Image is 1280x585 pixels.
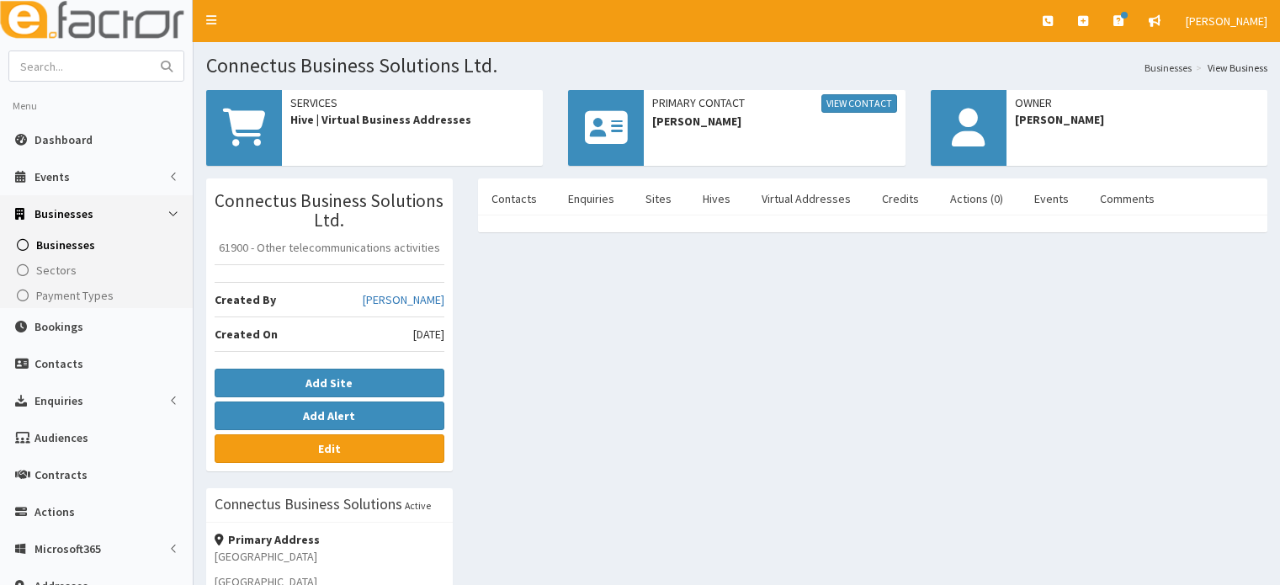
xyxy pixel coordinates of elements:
a: Credits [868,181,932,216]
span: [PERSON_NAME] [652,113,896,130]
span: Services [290,94,534,111]
a: Comments [1086,181,1168,216]
span: Businesses [36,237,95,253]
span: Actions [35,504,75,519]
span: Owner [1015,94,1259,111]
input: Search... [9,51,151,81]
b: Created By [215,292,276,307]
a: Virtual Addresses [748,181,864,216]
a: Edit [215,434,444,463]
b: Add Site [305,375,353,391]
a: [PERSON_NAME] [363,291,444,308]
p: [GEOGRAPHIC_DATA] [215,548,444,565]
span: Primary Contact [652,94,896,113]
button: Add Alert [215,402,444,430]
a: Businesses [4,232,193,258]
p: 61900 - Other telecommunications activities [215,239,444,256]
span: Hive | Virtual Business Addresses [290,111,534,128]
a: Contacts [478,181,550,216]
span: Audiences [35,430,88,445]
span: Businesses [35,206,93,221]
span: Events [35,169,70,184]
span: Contacts [35,356,83,371]
h3: Connectus Business Solutions Ltd. [215,191,444,230]
a: Enquiries [555,181,628,216]
small: Active [405,499,431,512]
span: [PERSON_NAME] [1015,111,1259,128]
span: Enquiries [35,393,83,408]
a: Businesses [1145,61,1192,75]
span: Payment Types [36,288,114,303]
span: [DATE] [413,326,444,343]
a: Payment Types [4,283,193,308]
span: [PERSON_NAME] [1186,13,1267,29]
a: View Contact [821,94,897,113]
span: Sectors [36,263,77,278]
span: Microsoft365 [35,541,101,556]
span: Dashboard [35,132,93,147]
span: Contracts [35,467,88,482]
b: Add Alert [303,408,355,423]
span: Bookings [35,319,83,334]
b: Created On [215,327,278,342]
b: Edit [318,441,341,456]
a: Actions (0) [937,181,1017,216]
a: Events [1021,181,1082,216]
li: View Business [1192,61,1267,75]
a: Sites [632,181,685,216]
a: Sectors [4,258,193,283]
a: Hives [689,181,744,216]
h3: Connectus Business Solutions [215,497,402,512]
h1: Connectus Business Solutions Ltd. [206,55,1267,77]
strong: Primary Address [215,532,320,547]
